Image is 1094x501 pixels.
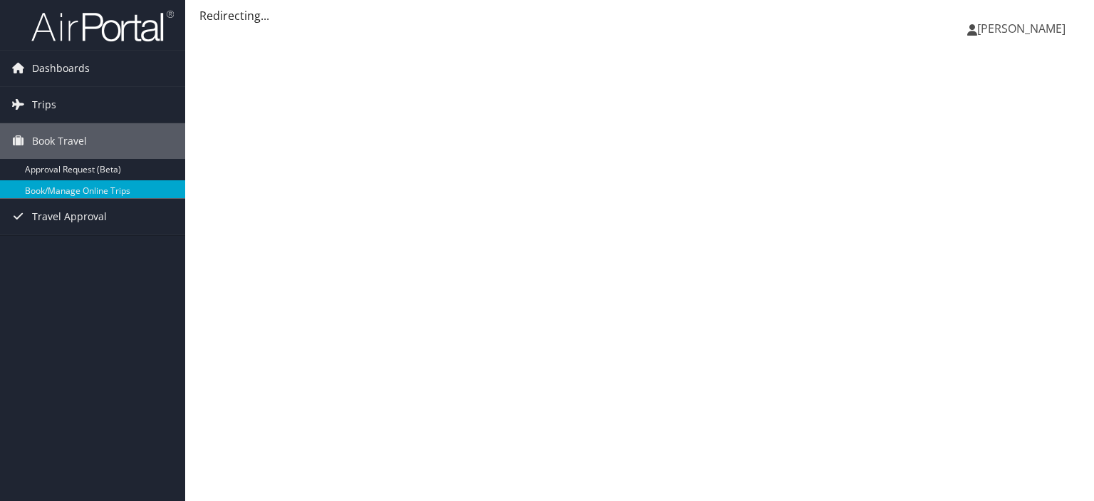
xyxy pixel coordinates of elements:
[32,199,107,234] span: Travel Approval
[967,7,1080,50] a: [PERSON_NAME]
[32,51,90,86] span: Dashboards
[977,21,1066,36] span: [PERSON_NAME]
[32,123,87,159] span: Book Travel
[199,7,1080,24] div: Redirecting...
[31,9,174,43] img: airportal-logo.png
[32,87,56,123] span: Trips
